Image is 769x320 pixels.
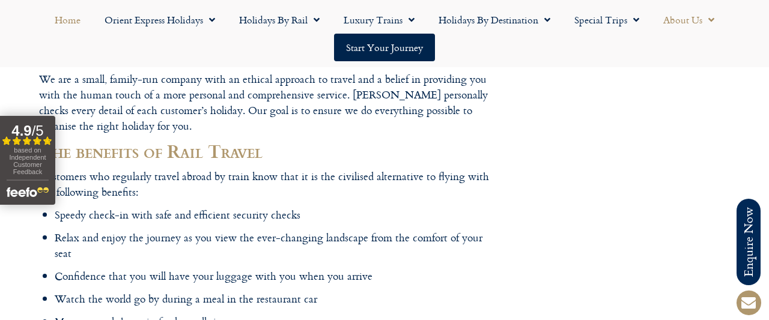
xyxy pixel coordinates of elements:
a: Holidays by Destination [427,6,562,34]
a: Orient Express Holidays [93,6,227,34]
a: About Us [651,6,726,34]
a: Holidays by Rail [227,6,332,34]
a: Start your Journey [334,34,435,61]
nav: Menu [6,6,763,61]
a: Home [43,6,93,34]
a: Special Trips [562,6,651,34]
a: Luxury Trains [332,6,427,34]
